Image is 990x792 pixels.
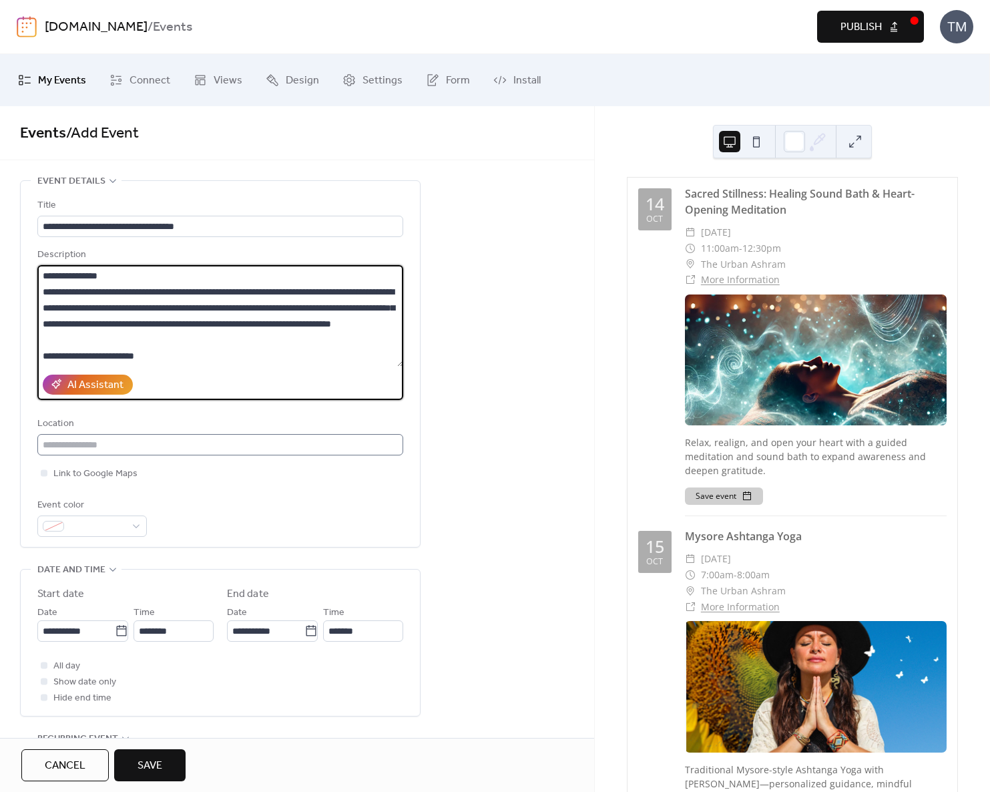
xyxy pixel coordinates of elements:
button: Save event [685,487,763,505]
a: Install [483,59,551,101]
div: AI Assistant [67,377,123,393]
button: Save [114,749,186,781]
div: Description [37,247,401,263]
div: Start date [37,586,84,602]
button: Cancel [21,749,109,781]
div: ​ [685,240,696,256]
div: ​ [685,224,696,240]
span: Cancel [45,758,85,774]
a: Form [416,59,480,101]
div: TM [940,10,973,43]
a: Connect [99,59,180,101]
span: 8:00am [737,567,770,583]
span: Install [513,70,541,91]
div: Event color [37,498,144,514]
span: My Events [38,70,86,91]
div: ​ [685,583,696,599]
span: The Urban Ashram [701,256,786,272]
span: Views [214,70,242,91]
span: The Urban Ashram [701,583,786,599]
a: Design [256,59,329,101]
div: Title [37,198,401,214]
span: Time [134,605,155,621]
img: logo [17,16,37,37]
div: Relax, realign, and open your heart with a guided meditation and sound bath to expand awareness a... [685,435,947,477]
span: Event details [37,174,105,190]
a: Sacred Stillness: Healing Sound Bath & Heart-Opening Meditation [685,186,915,217]
span: Time [323,605,344,621]
span: All day [53,658,80,674]
span: Hide end time [53,690,111,707]
b: Events [153,15,192,40]
div: ​ [685,599,696,615]
div: ​ [685,551,696,567]
b: / [148,15,153,40]
span: 7:00am [701,567,734,583]
a: [DOMAIN_NAME] [45,15,148,40]
span: / Add Event [66,119,139,148]
span: Recurring event [37,731,118,747]
span: - [739,240,742,256]
span: Form [446,70,470,91]
span: Date [227,605,247,621]
a: My Events [8,59,96,101]
div: ​ [685,567,696,583]
div: ​ [685,256,696,272]
div: End date [227,586,269,602]
span: [DATE] [701,224,731,240]
span: Settings [362,70,403,91]
button: Publish [817,11,924,43]
span: Connect [130,70,170,91]
span: 12:30pm [742,240,781,256]
div: ​ [685,272,696,288]
span: Link to Google Maps [53,466,138,482]
span: Date [37,605,57,621]
span: Save [138,758,162,774]
a: Settings [332,59,413,101]
div: 14 [646,196,664,212]
div: 15 [646,538,664,555]
span: Design [286,70,319,91]
span: - [734,567,737,583]
span: Date and time [37,562,105,578]
span: Publish [840,19,882,35]
span: Show date only [53,674,116,690]
a: More Information [701,273,780,286]
span: 11:00am [701,240,739,256]
div: Oct [646,558,663,566]
a: More Information [701,600,780,613]
a: Mysore Ashtanga Yoga [685,529,802,544]
div: Oct [646,215,663,224]
div: Location [37,416,401,432]
span: [DATE] [701,551,731,567]
a: Views [184,59,252,101]
button: AI Assistant [43,375,133,395]
a: Events [20,119,66,148]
